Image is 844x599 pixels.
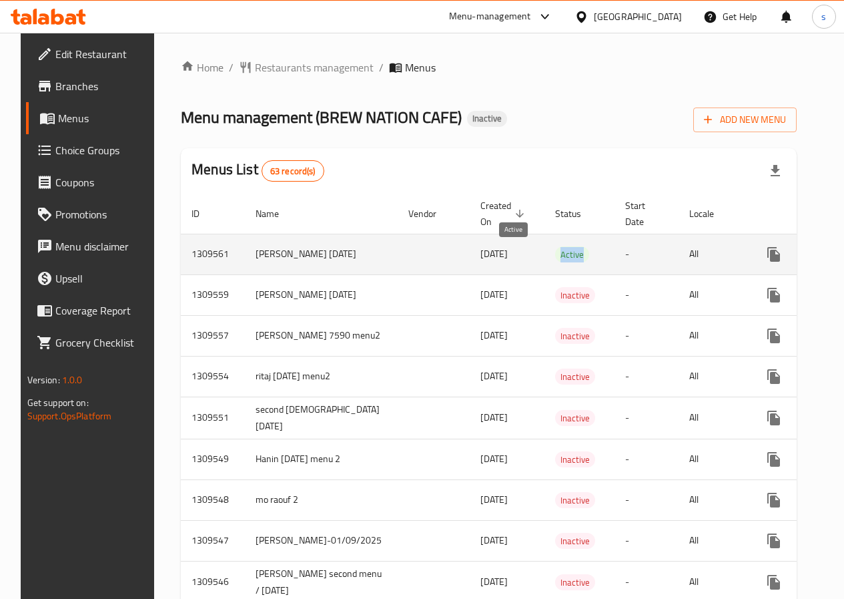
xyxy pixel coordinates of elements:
[790,361,822,393] button: Change Status
[55,238,151,254] span: Menu disclaimer
[758,443,790,475] button: more
[679,397,747,439] td: All
[55,46,151,62] span: Edit Restaurant
[262,160,324,182] div: Total records count
[26,327,161,359] a: Grocery Checklist
[480,286,508,303] span: [DATE]
[181,520,245,561] td: 1309547
[181,397,245,439] td: 1309551
[758,238,790,270] button: more
[480,491,508,508] span: [DATE]
[26,262,161,294] a: Upsell
[555,206,598,222] span: Status
[55,335,151,351] span: Grocery Checklist
[555,492,595,508] div: Inactive
[181,356,245,397] td: 1309554
[256,206,296,222] span: Name
[467,111,507,127] div: Inactive
[759,155,791,187] div: Export file
[229,59,234,75] li: /
[555,574,595,590] div: Inactive
[191,206,217,222] span: ID
[480,532,508,549] span: [DATE]
[55,206,151,222] span: Promotions
[555,247,589,262] span: Active
[758,525,790,557] button: more
[821,9,826,24] span: s
[679,479,747,520] td: All
[55,303,151,319] span: Coverage Report
[758,566,790,598] button: more
[26,294,161,327] a: Coverage Report
[614,520,679,561] td: -
[679,439,747,479] td: All
[55,174,151,190] span: Coupons
[555,369,595,385] div: Inactive
[27,371,60,389] span: Version:
[790,320,822,352] button: Change Status
[181,234,245,274] td: 1309561
[239,59,374,75] a: Restaurants management
[191,160,324,182] h2: Menus List
[758,484,790,516] button: more
[58,110,151,126] span: Menus
[26,38,161,70] a: Edit Restaurant
[245,356,398,397] td: ritaj [DATE] menu2
[679,274,747,315] td: All
[555,287,595,303] div: Inactive
[555,575,595,590] span: Inactive
[758,320,790,352] button: more
[245,479,398,520] td: mo raouf 2
[26,70,161,102] a: Branches
[480,327,508,344] span: [DATE]
[555,451,595,467] div: Inactive
[245,397,398,439] td: second [DEMOGRAPHIC_DATA] [DATE]
[480,198,528,230] span: Created On
[679,356,747,397] td: All
[790,402,822,434] button: Change Status
[55,270,151,286] span: Upsell
[408,206,454,222] span: Vendor
[555,410,595,426] div: Inactive
[467,113,507,124] span: Inactive
[614,439,679,479] td: -
[790,443,822,475] button: Change Status
[704,112,786,128] span: Add New Menu
[480,367,508,385] span: [DATE]
[262,165,324,178] span: 63 record(s)
[689,206,731,222] span: Locale
[614,479,679,520] td: -
[255,59,374,75] span: Restaurants management
[555,493,595,508] span: Inactive
[181,274,245,315] td: 1309559
[555,288,595,303] span: Inactive
[758,279,790,311] button: more
[245,274,398,315] td: [PERSON_NAME] [DATE]
[790,279,822,311] button: Change Status
[449,9,531,25] div: Menu-management
[62,371,83,389] span: 1.0.0
[26,134,161,166] a: Choice Groups
[245,234,398,274] td: [PERSON_NAME] [DATE]
[555,534,595,549] span: Inactive
[245,315,398,356] td: [PERSON_NAME] 7590 menu2
[26,166,161,198] a: Coupons
[594,9,682,24] div: [GEOGRAPHIC_DATA]
[181,59,224,75] a: Home
[405,59,436,75] span: Menus
[758,361,790,393] button: more
[480,409,508,426] span: [DATE]
[181,59,797,75] nav: breadcrumb
[26,230,161,262] a: Menu disclaimer
[614,356,679,397] td: -
[679,520,747,561] td: All
[480,245,508,262] span: [DATE]
[555,329,595,344] span: Inactive
[245,439,398,479] td: Hanin [DATE] menu 2
[614,397,679,439] td: -
[614,315,679,356] td: -
[181,315,245,356] td: 1309557
[26,198,161,230] a: Promotions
